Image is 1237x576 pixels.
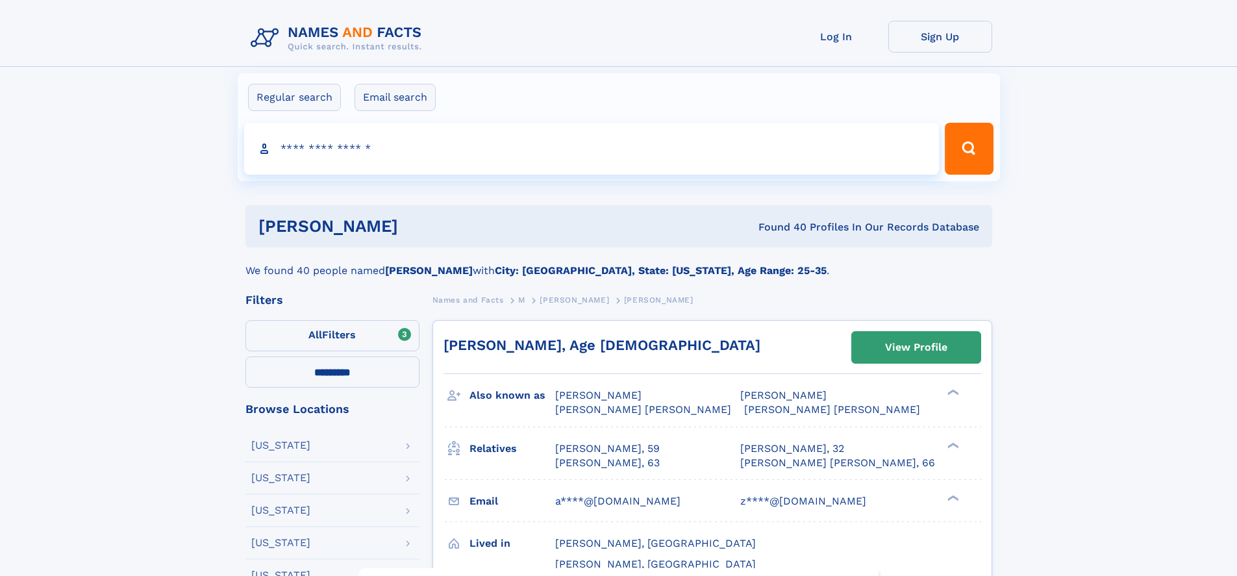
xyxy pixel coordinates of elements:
[885,332,947,362] div: View Profile
[888,21,992,53] a: Sign Up
[245,247,992,279] div: We found 40 people named with .
[308,329,322,341] span: All
[944,388,960,397] div: ❯
[518,295,525,305] span: M
[624,295,693,305] span: [PERSON_NAME]
[244,123,940,175] input: search input
[469,490,555,512] h3: Email
[740,442,844,456] a: [PERSON_NAME], 32
[945,123,993,175] button: Search Button
[540,292,609,308] a: [PERSON_NAME]
[852,332,981,363] a: View Profile
[744,403,920,416] span: [PERSON_NAME] [PERSON_NAME]
[740,389,827,401] span: [PERSON_NAME]
[258,218,579,234] h1: [PERSON_NAME]
[540,295,609,305] span: [PERSON_NAME]
[432,292,504,308] a: Names and Facts
[248,84,341,111] label: Regular search
[245,403,419,415] div: Browse Locations
[251,440,310,451] div: [US_STATE]
[385,264,473,277] b: [PERSON_NAME]
[740,456,935,470] a: [PERSON_NAME] [PERSON_NAME], 66
[245,294,419,306] div: Filters
[555,403,731,416] span: [PERSON_NAME] [PERSON_NAME]
[578,220,979,234] div: Found 40 Profiles In Our Records Database
[251,473,310,483] div: [US_STATE]
[784,21,888,53] a: Log In
[251,505,310,516] div: [US_STATE]
[555,456,660,470] a: [PERSON_NAME], 63
[555,442,660,456] a: [PERSON_NAME], 59
[518,292,525,308] a: M
[944,494,960,502] div: ❯
[245,21,432,56] img: Logo Names and Facts
[355,84,436,111] label: Email search
[251,538,310,548] div: [US_STATE]
[469,438,555,460] h3: Relatives
[469,384,555,407] h3: Also known as
[555,558,756,570] span: [PERSON_NAME], [GEOGRAPHIC_DATA]
[444,337,760,353] a: [PERSON_NAME], Age [DEMOGRAPHIC_DATA]
[495,264,827,277] b: City: [GEOGRAPHIC_DATA], State: [US_STATE], Age Range: 25-35
[944,441,960,449] div: ❯
[555,389,642,401] span: [PERSON_NAME]
[555,537,756,549] span: [PERSON_NAME], [GEOGRAPHIC_DATA]
[469,532,555,555] h3: Lived in
[245,320,419,351] label: Filters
